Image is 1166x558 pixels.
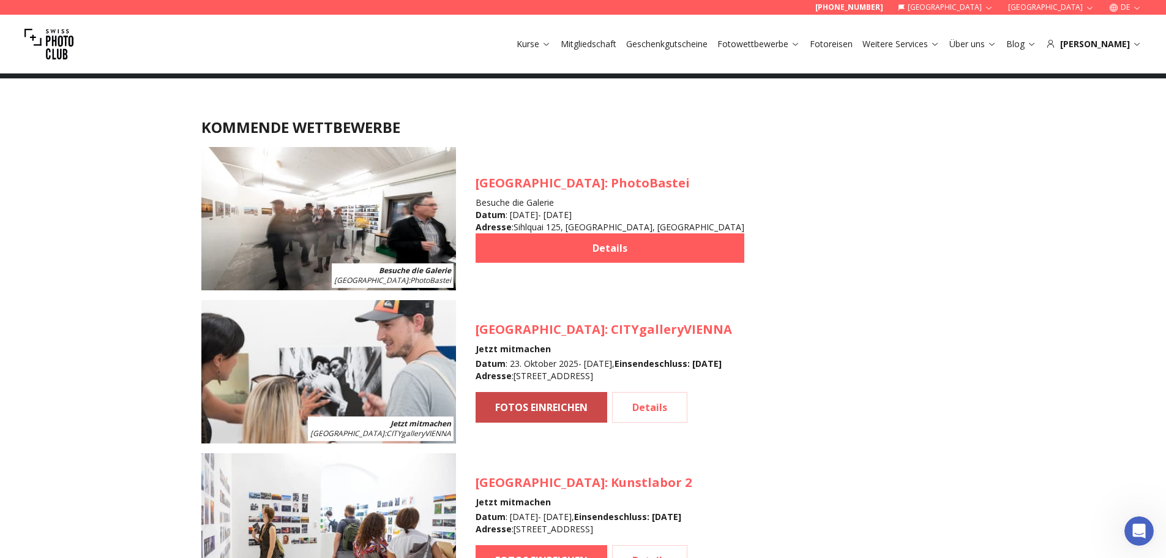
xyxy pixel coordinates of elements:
[574,511,681,522] b: Einsendeschluss : [DATE]
[476,523,512,535] b: Adresse
[1124,516,1154,546] iframe: Intercom live chat
[858,36,944,53] button: Weitere Services
[556,36,621,53] button: Mitgliedschaft
[512,36,556,53] button: Kurse
[717,38,800,50] a: Fotowettbewerbe
[476,197,744,209] h4: Besuche die Galerie
[1001,36,1041,53] button: Blog
[476,321,732,338] h3: : CITYgalleryVIENNA
[24,20,73,69] img: Swiss photo club
[862,38,940,50] a: Weitere Services
[391,418,451,429] b: Jetzt mitmachen
[612,392,687,423] a: Details
[561,38,616,50] a: Mitgliedschaft
[476,221,512,233] b: Adresse
[1006,38,1036,50] a: Blog
[201,118,965,137] h2: KOMMENDE WETTBEWERBE
[476,511,692,535] div: : [DATE] - [DATE] , : [STREET_ADDRESS]
[476,233,744,263] a: Details
[949,38,996,50] a: Über uns
[379,265,451,276] b: Besuche die Galerie
[476,370,512,382] b: Adresse
[476,343,732,355] h4: Jetzt mitmachen
[334,275,408,285] span: [GEOGRAPHIC_DATA]
[476,175,744,192] h3: : PhotoBastei
[310,428,451,439] span: : CITYgalleryVIENNA
[476,511,506,522] b: Datum
[476,175,605,191] span: [GEOGRAPHIC_DATA]
[476,392,607,423] a: FOTOS EINREICHEN
[944,36,1001,53] button: Über uns
[1046,38,1142,50] div: [PERSON_NAME]
[476,358,732,382] div: : 23. Oktober 2025 - [DATE] , : [STREET_ADDRESS]
[476,209,506,221] b: Datum
[476,358,506,369] b: Datum
[476,209,744,233] div: : [DATE] - [DATE] : Sihlquai 125, [GEOGRAPHIC_DATA], [GEOGRAPHIC_DATA]
[310,428,384,439] span: [GEOGRAPHIC_DATA]
[334,275,451,285] span: : PhotoBastei
[476,321,605,337] span: [GEOGRAPHIC_DATA]
[712,36,805,53] button: Fotowettbewerbe
[615,358,722,369] b: Einsendeschluss : [DATE]
[476,496,692,508] h4: Jetzt mitmachen
[626,38,708,50] a: Geschenkgutscheine
[815,2,883,12] a: [PHONE_NUMBER]
[621,36,712,53] button: Geschenkgutscheine
[517,38,551,50] a: Kurse
[201,147,456,290] img: SPC Photo Awards Zürich: Herbst 2025
[201,300,456,443] img: SPC Photo Awards WIEN Oktober 2025
[476,474,692,491] h3: : Kunstlabor 2
[476,474,605,491] span: [GEOGRAPHIC_DATA]
[810,38,853,50] a: Fotoreisen
[805,36,858,53] button: Fotoreisen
